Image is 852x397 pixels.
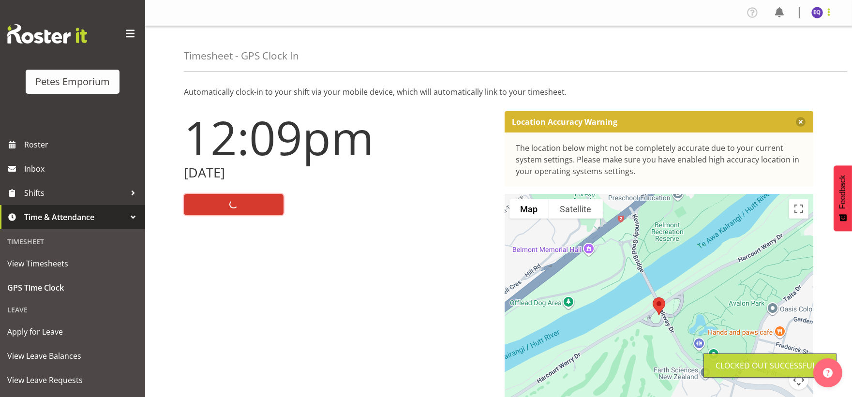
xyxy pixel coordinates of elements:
[184,50,299,61] h4: Timesheet - GPS Clock In
[811,7,823,18] img: esperanza-querido10799.jpg
[7,24,87,44] img: Rosterit website logo
[516,142,802,177] div: The location below might not be completely accurate due to your current system settings. Please m...
[184,165,493,180] h2: [DATE]
[24,186,126,200] span: Shifts
[7,280,138,295] span: GPS Time Clock
[35,74,110,89] div: Petes Emporium
[7,324,138,339] span: Apply for Leave
[7,349,138,363] span: View Leave Balances
[509,199,549,219] button: Show street map
[796,117,806,127] button: Close message
[24,137,140,152] span: Roster
[823,368,833,378] img: help-xxl-2.png
[2,276,143,300] a: GPS Time Clock
[24,162,140,176] span: Inbox
[7,256,138,271] span: View Timesheets
[512,117,618,127] p: Location Accuracy Warning
[2,251,143,276] a: View Timesheets
[834,165,852,231] button: Feedback - Show survey
[7,373,138,387] span: View Leave Requests
[549,199,603,219] button: Show satellite imagery
[2,232,143,251] div: Timesheet
[789,370,808,390] button: Map camera controls
[2,320,143,344] a: Apply for Leave
[2,344,143,368] a: View Leave Balances
[184,111,493,163] h1: 12:09pm
[24,210,126,224] span: Time & Attendance
[2,300,143,320] div: Leave
[2,368,143,392] a: View Leave Requests
[838,175,847,209] span: Feedback
[716,360,824,371] div: Clocked out Successfully
[184,86,813,98] p: Automatically clock-in to your shift via your mobile device, which will automatically link to you...
[789,199,808,219] button: Toggle fullscreen view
